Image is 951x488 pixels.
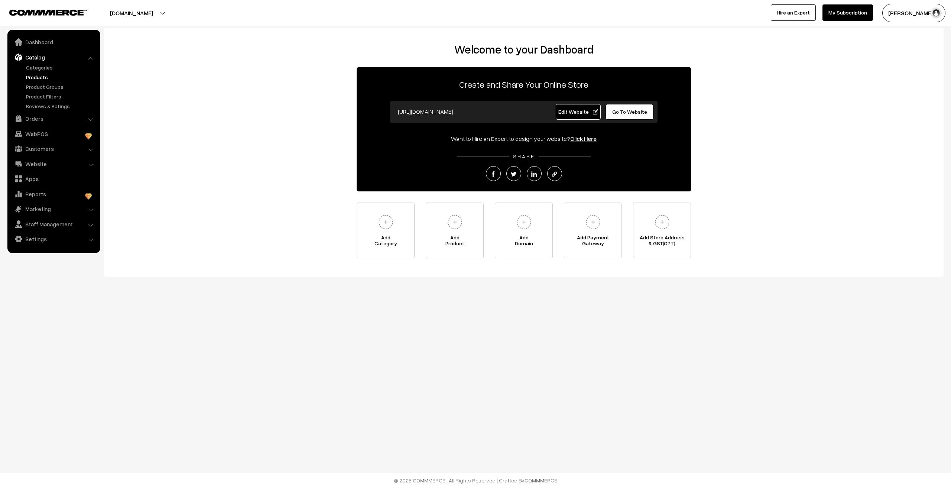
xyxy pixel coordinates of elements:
[9,51,98,64] a: Catalog
[9,142,98,155] a: Customers
[606,104,653,120] a: Go To Website
[771,4,816,21] a: Hire an Expert
[612,109,647,115] span: Go To Website
[495,203,553,258] a: AddDomain
[514,212,534,232] img: plus.svg
[583,212,603,232] img: plus.svg
[24,102,98,110] a: Reviews & Ratings
[9,127,98,140] a: WebPOS
[376,212,396,232] img: plus.svg
[9,187,98,201] a: Reports
[24,73,98,81] a: Products
[882,4,945,22] button: [PERSON_NAME]
[9,232,98,246] a: Settings
[509,153,539,159] span: SHARE
[24,83,98,91] a: Product Groups
[426,235,483,249] span: Add Product
[111,43,936,56] h2: Welcome to your Dashboard
[9,202,98,216] a: Marketing
[84,4,179,22] button: [DOMAIN_NAME]
[931,7,942,19] img: user
[9,157,98,171] a: Website
[357,235,414,249] span: Add Category
[556,104,601,120] a: Edit Website
[558,109,598,115] span: Edit Website
[357,203,415,258] a: AddCategory
[9,35,98,49] a: Dashboard
[9,7,74,16] a: COMMMERCE
[495,235,552,249] span: Add Domain
[24,93,98,100] a: Product Filters
[9,217,98,231] a: Staff Management
[822,4,873,21] a: My Subscription
[633,235,691,249] span: Add Store Address & GST(OPT)
[24,64,98,71] a: Categories
[426,203,484,258] a: AddProduct
[445,212,465,232] img: plus.svg
[570,135,597,142] a: Click Here
[633,203,691,258] a: Add Store Address& GST(OPT)
[564,203,622,258] a: Add PaymentGateway
[525,477,557,484] a: COMMMERCE
[9,172,98,185] a: Apps
[652,212,672,232] img: plus.svg
[357,134,691,143] div: Want to Hire an Expert to design your website?
[564,235,621,249] span: Add Payment Gateway
[357,78,691,91] p: Create and Share Your Online Store
[9,112,98,125] a: Orders
[9,10,87,15] img: COMMMERCE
